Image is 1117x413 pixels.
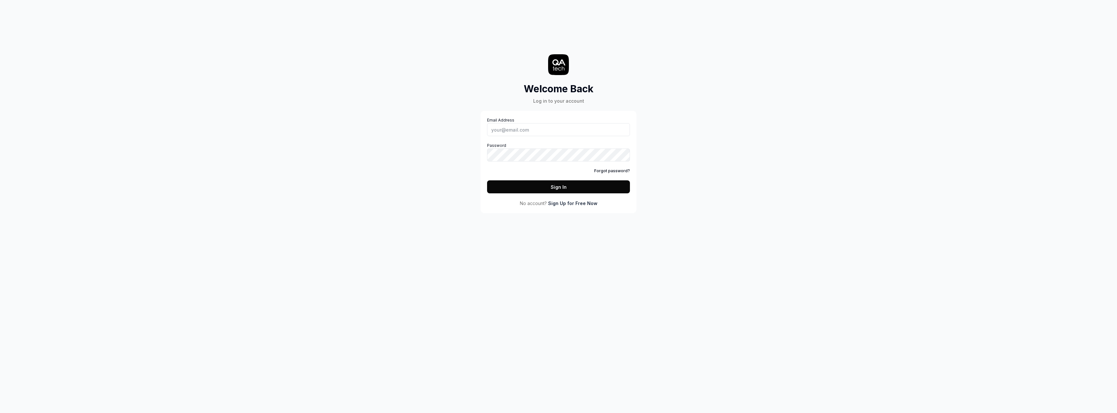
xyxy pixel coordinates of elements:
a: Sign Up for Free Now [548,200,597,207]
input: Password [487,148,630,161]
label: Email Address [487,117,630,136]
h2: Welcome Back [524,82,594,96]
button: Sign In [487,180,630,193]
div: Log in to your account [524,97,594,104]
label: Password [487,143,630,161]
a: Forgot password? [594,168,630,174]
span: No account? [520,200,547,207]
input: Email Address [487,123,630,136]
